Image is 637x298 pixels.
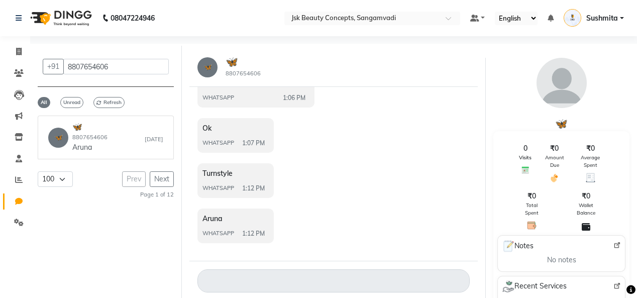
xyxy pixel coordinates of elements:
span: Wallet Balance [569,202,603,217]
span: WHATSAPP [202,229,234,238]
img: Total Spent Icon [527,221,537,230]
div: 🦋 [197,57,218,77]
span: Aruna [202,214,223,223]
span: Unread [60,97,83,108]
span: Total Spent [519,202,545,217]
span: WHATSAPP [202,139,234,147]
h6: 🦋 [72,122,108,132]
span: WHATSAPP [202,184,234,192]
img: Average Spent Icon [586,173,595,182]
small: 8807654606 [226,70,261,77]
span: Amount Due [544,154,566,169]
span: Ok [202,124,211,133]
span: 1:07 PM [242,139,265,148]
b: 08047224946 [111,4,155,32]
span: Average Spent [578,154,603,169]
span: ₹0 [550,143,559,154]
span: 0 [523,143,527,154]
span: 1:12 PM [242,184,265,193]
span: Refresh [93,97,125,108]
input: Search by name or phone number [63,59,169,74]
span: 1:06 PM [283,93,305,103]
span: No notes [547,255,576,265]
div: 🦋 [48,128,68,148]
span: Notes [502,240,534,253]
span: Visits [519,154,532,161]
span: Turnstyle [202,169,233,178]
img: Amount Due Icon [550,173,559,183]
h5: 🦋 [226,56,261,68]
span: ₹0 [582,191,590,202]
button: Next [150,171,174,187]
span: 1:12 PM [242,229,265,238]
img: Sushmita [564,9,581,27]
img: logo [26,4,94,32]
small: 8807654606 [72,134,108,141]
p: Aruna [72,142,108,153]
span: ₹0 [586,143,595,154]
button: +91 [43,59,64,74]
img: avatar [537,58,587,108]
small: [DATE] [145,135,163,144]
small: Page 1 of 12 [140,191,174,198]
span: Recent Services [502,280,567,292]
span: Sushmita [586,13,618,24]
span: All [38,97,50,108]
div: 🦋 [493,116,629,131]
span: ₹0 [527,191,536,202]
span: WHATSAPP [202,93,234,102]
